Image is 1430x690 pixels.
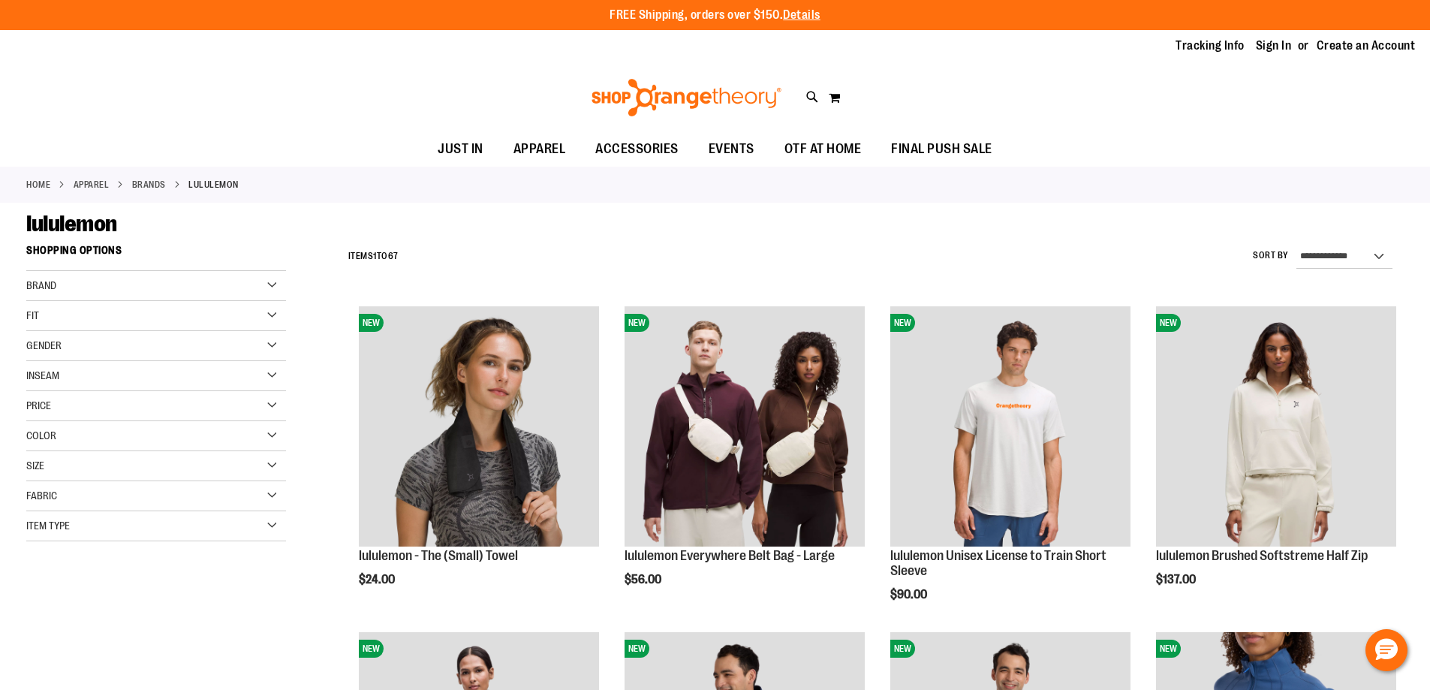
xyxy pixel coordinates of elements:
img: lululemon Brushed Softstreme Half Zip [1156,306,1396,547]
img: lululemon - The (Small) Towel [359,306,599,547]
a: OTF AT HOME [769,132,877,167]
a: FINAL PUSH SALE [876,132,1007,167]
img: lululemon Unisex License to Train Short Sleeve [890,306,1130,547]
a: APPAREL [74,178,110,191]
button: Hello, have a question? Let’s chat. [1365,629,1407,671]
span: Size [26,459,44,472]
span: Gender [26,339,62,351]
span: NEW [1156,314,1181,332]
a: lululemon - The (Small) TowelNEW [359,306,599,549]
span: $24.00 [359,573,397,586]
span: Inseam [26,369,59,381]
span: APPAREL [513,132,566,166]
span: $90.00 [890,588,929,601]
span: JUST IN [438,132,483,166]
a: Home [26,178,50,191]
span: Color [26,429,56,441]
a: Tracking Info [1176,38,1245,54]
span: ACCESSORIES [595,132,679,166]
div: product [617,299,872,625]
a: Sign In [1256,38,1292,54]
span: Fit [26,309,39,321]
a: lululemon Brushed Softstreme Half ZipNEW [1156,306,1396,549]
strong: Shopping Options [26,237,286,271]
p: FREE Shipping, orders over $150. [610,7,820,24]
img: Shop Orangetheory [589,79,784,116]
a: lululemon Everywhere Belt Bag - Large [625,548,835,563]
span: 67 [388,251,399,261]
span: Price [26,399,51,411]
strong: lululemon [188,178,239,191]
span: NEW [359,640,384,658]
img: lululemon Everywhere Belt Bag - Large [625,306,865,547]
a: lululemon - The (Small) Towel [359,548,518,563]
a: APPAREL [498,132,581,166]
span: OTF AT HOME [784,132,862,166]
span: NEW [359,314,384,332]
span: Brand [26,279,56,291]
a: JUST IN [423,132,498,167]
div: product [351,299,607,625]
span: NEW [625,314,649,332]
span: NEW [890,314,915,332]
span: $56.00 [625,573,664,586]
span: EVENTS [709,132,754,166]
a: lululemon Brushed Softstreme Half Zip [1156,548,1368,563]
a: EVENTS [694,132,769,167]
span: FINAL PUSH SALE [891,132,992,166]
h2: Items to [348,245,399,268]
a: lululemon Everywhere Belt Bag - LargeNEW [625,306,865,549]
a: ACCESSORIES [580,132,694,167]
a: BRANDS [132,178,166,191]
span: Fabric [26,490,57,502]
div: product [883,299,1138,639]
span: NEW [625,640,649,658]
span: $137.00 [1156,573,1198,586]
div: product [1149,299,1404,625]
a: Create an Account [1317,38,1416,54]
a: lululemon Unisex License to Train Short SleeveNEW [890,306,1130,549]
span: NEW [890,640,915,658]
span: NEW [1156,640,1181,658]
span: 1 [373,251,377,261]
label: Sort By [1253,249,1289,262]
a: Details [783,8,820,22]
span: Item Type [26,520,70,532]
span: lululemon [26,211,117,237]
a: lululemon Unisex License to Train Short Sleeve [890,548,1106,578]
